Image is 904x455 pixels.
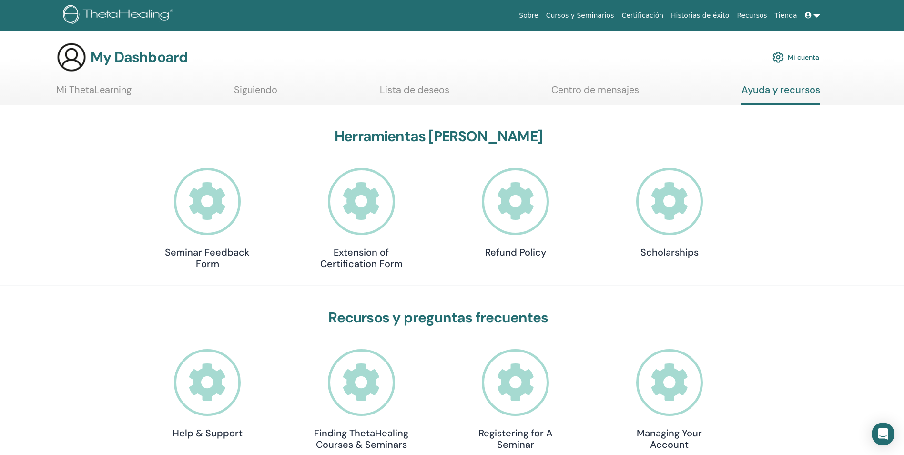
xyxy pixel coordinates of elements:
[314,247,409,269] h4: Extension of Certification Form
[314,427,409,450] h4: Finding ThetaHealing Courses & Seminars
[542,7,618,24] a: Cursos y Seminarios
[622,168,717,258] a: Scholarships
[741,84,820,105] a: Ayuda y recursos
[551,84,639,103] a: Centro de mensajes
[667,7,733,24] a: Historias de éxito
[314,168,409,269] a: Extension of Certification Form
[380,84,449,103] a: Lista de deseos
[622,247,717,258] h4: Scholarships
[622,349,717,451] a: Managing Your Account
[733,7,771,24] a: Recursos
[160,247,255,269] h4: Seminar Feedback Form
[314,349,409,451] a: Finding ThetaHealing Courses & Seminars
[160,427,255,439] h4: Help & Support
[160,349,255,439] a: Help & Support
[63,5,177,26] img: logo.png
[160,128,717,145] h3: Herramientas [PERSON_NAME]
[56,84,132,103] a: Mi ThetaLearning
[515,7,542,24] a: Sobre
[91,49,188,66] h3: My Dashboard
[234,84,277,103] a: Siguiendo
[772,47,819,68] a: Mi cuenta
[468,168,563,258] a: Refund Policy
[468,427,563,450] h4: Registering for A Seminar
[468,247,563,258] h4: Refund Policy
[771,7,801,24] a: Tienda
[160,168,255,269] a: Seminar Feedback Form
[618,7,667,24] a: Certificación
[772,49,784,65] img: cog.svg
[160,309,717,326] h3: Recursos y preguntas frecuentes
[872,423,894,445] div: Open Intercom Messenger
[56,42,87,72] img: generic-user-icon.jpg
[468,349,563,451] a: Registering for A Seminar
[622,427,717,450] h4: Managing Your Account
